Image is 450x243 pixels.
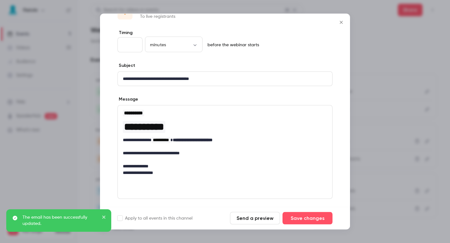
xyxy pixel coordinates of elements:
[118,106,332,180] div: editor
[335,16,347,29] button: Close
[205,42,259,48] p: before the webinar starts
[282,212,332,225] button: Save changes
[140,13,187,20] p: To live registrants
[230,212,280,225] button: Send a preview
[145,42,202,48] div: minutes
[22,214,97,227] p: The email has been successfully updated.
[117,96,138,102] label: Message
[118,72,332,86] div: editor
[102,214,106,222] button: close
[117,215,192,221] label: Apply to all events in this channel
[117,30,332,36] label: Timing
[117,62,135,69] label: Subject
